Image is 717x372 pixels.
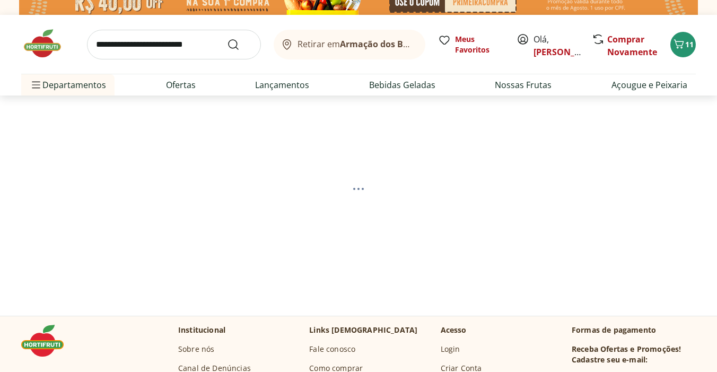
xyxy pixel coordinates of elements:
h3: Receba Ofertas e Promoções! [572,344,681,354]
span: Olá, [534,33,581,58]
button: Retirar emArmação dos Búzios/RJ [274,30,425,59]
a: Lançamentos [255,79,309,91]
span: Retirar em [298,39,415,49]
input: search [87,30,261,59]
h3: Cadastre seu e-mail: [572,354,648,365]
a: Ofertas [166,79,196,91]
a: Sobre nós [178,344,214,354]
button: Carrinho [670,32,696,57]
p: Institucional [178,325,225,335]
b: Armação dos Búzios/RJ [340,38,438,50]
a: [PERSON_NAME] [534,46,602,58]
p: Formas de pagamento [572,325,696,335]
span: 11 [685,39,694,49]
span: Meus Favoritos [455,34,504,55]
p: Links [DEMOGRAPHIC_DATA] [309,325,417,335]
a: Bebidas Geladas [369,79,435,91]
a: Fale conosco [309,344,355,354]
a: Nossas Frutas [495,79,552,91]
p: Acesso [441,325,467,335]
button: Menu [30,72,42,98]
a: Comprar Novamente [607,33,657,58]
a: Meus Favoritos [438,34,504,55]
a: Açougue e Peixaria [611,79,687,91]
img: Hortifruti [21,28,74,59]
span: Departamentos [30,72,106,98]
a: Login [441,344,460,354]
button: Submit Search [227,38,252,51]
img: Hortifruti [21,325,74,357]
